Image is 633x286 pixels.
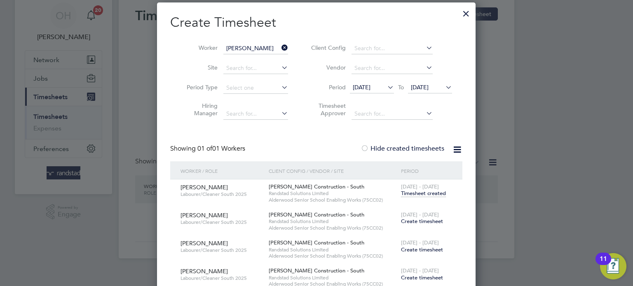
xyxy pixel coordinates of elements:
span: [DATE] - [DATE] [401,211,439,218]
input: Search for... [223,63,288,74]
span: [DATE] - [DATE] [401,239,439,246]
input: Search for... [223,108,288,120]
span: Labourer/Cleaner South 2025 [181,219,263,226]
span: [PERSON_NAME] Construction - South [269,211,364,218]
button: Open Resource Center, 11 new notifications [600,253,626,279]
label: Timesheet Approver [309,102,346,117]
span: Randstad Solutions Limited [269,246,397,253]
span: Alderwood Senior School Enabling Works (75CC02) [269,253,397,259]
span: [PERSON_NAME] [181,212,228,219]
div: Client Config / Vendor / Site [267,161,399,180]
label: Period [309,84,346,91]
label: Period Type [181,84,218,91]
input: Search for... [223,43,288,54]
span: To [396,82,406,93]
span: [PERSON_NAME] Construction - South [269,183,364,190]
span: Labourer/Cleaner South 2025 [181,191,263,198]
span: [DATE] - [DATE] [401,267,439,274]
span: [PERSON_NAME] [181,267,228,275]
label: Client Config [309,44,346,51]
span: Alderwood Senior School Enabling Works (75CC02) [269,197,397,203]
h2: Create Timesheet [170,14,462,31]
div: 11 [600,259,607,270]
span: Alderwood Senior School Enabling Works (75CC02) [269,225,397,231]
label: Hide created timesheets [361,144,444,153]
label: Vendor [309,64,346,71]
span: Randstad Solutions Limited [269,274,397,281]
span: Labourer/Cleaner South 2025 [181,275,263,281]
input: Search for... [352,43,433,54]
span: Randstad Solutions Limited [269,190,397,197]
span: [DATE] - [DATE] [401,183,439,190]
span: 01 Workers [197,144,245,153]
span: Create timesheet [401,274,443,281]
div: Worker / Role [178,161,267,180]
label: Hiring Manager [181,102,218,117]
span: Randstad Solutions Limited [269,218,397,225]
span: [PERSON_NAME] Construction - South [269,239,364,246]
div: Showing [170,144,247,153]
span: [PERSON_NAME] [181,239,228,247]
span: [DATE] [353,84,370,91]
span: 01 of [197,144,212,153]
span: Create timesheet [401,246,443,253]
span: Create timesheet [401,218,443,225]
span: Labourer/Cleaner South 2025 [181,247,263,253]
input: Select one [223,82,288,94]
div: Period [399,161,454,180]
input: Search for... [352,63,433,74]
label: Site [181,64,218,71]
span: [PERSON_NAME] Construction - South [269,267,364,274]
span: [PERSON_NAME] [181,184,228,191]
input: Search for... [352,108,433,120]
span: Timesheet created [401,190,446,197]
label: Worker [181,44,218,51]
span: [DATE] [411,84,429,91]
